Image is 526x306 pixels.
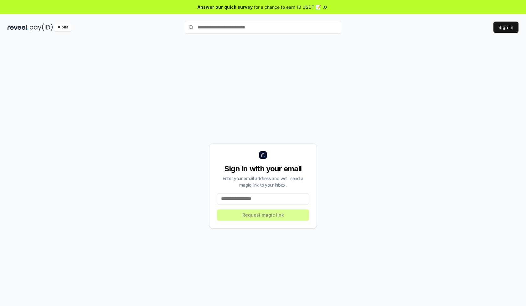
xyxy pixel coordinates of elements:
[493,22,518,33] button: Sign In
[217,164,309,174] div: Sign in with your email
[254,4,321,10] span: for a chance to earn 10 USDT 📝
[259,151,267,159] img: logo_small
[8,23,28,31] img: reveel_dark
[217,175,309,188] div: Enter your email address and we’ll send a magic link to your inbox.
[30,23,53,31] img: pay_id
[54,23,72,31] div: Alpha
[198,4,253,10] span: Answer our quick survey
